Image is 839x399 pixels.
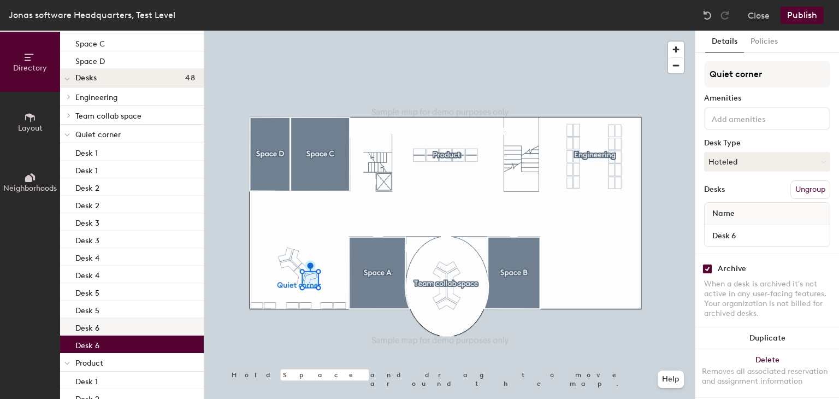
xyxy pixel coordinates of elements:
img: Undo [702,10,713,21]
p: Desk 1 [75,145,98,158]
p: Desk 4 [75,250,99,263]
p: Desk 2 [75,180,99,193]
span: Layout [18,124,43,133]
button: DeleteRemoves all associated reservation and assignment information [695,349,839,397]
button: Hoteled [704,152,830,172]
p: Space C [75,36,105,49]
div: Removes all associated reservation and assignment information [702,367,832,386]
p: Desk 6 [75,338,99,350]
button: Ungroup [790,180,830,199]
p: Desk 6 [75,320,99,333]
p: Desk 1 [75,374,98,386]
p: Desk 4 [75,268,99,280]
button: Help [658,371,684,388]
span: Name [707,204,740,224]
p: Desk 3 [75,233,99,245]
p: Desk 3 [75,215,99,228]
p: Desk 1 [75,163,98,175]
span: Directory [13,63,47,73]
span: Quiet corner [75,130,121,139]
div: Jonas software Headquarters, Test Level [9,8,175,22]
button: Publish [781,7,824,24]
p: Desk 5 [75,303,99,315]
span: Desks [75,74,97,83]
p: Space D [75,54,105,66]
button: Policies [744,31,784,53]
div: Archive [718,265,746,273]
p: Desk 2 [75,198,99,210]
span: Engineering [75,93,117,102]
div: When a desk is archived it's not active in any user-facing features. Your organization is not bil... [704,279,830,319]
span: 48 [185,74,195,83]
div: Amenities [704,94,830,103]
span: Team collab space [75,112,141,121]
button: Details [705,31,744,53]
div: Desks [704,185,725,194]
button: Duplicate [695,327,839,349]
p: Desk 5 [75,285,99,298]
span: Neighborhoods [3,184,57,193]
img: Redo [719,10,730,21]
button: Close [748,7,770,24]
input: Unnamed desk [707,228,828,243]
span: Product [75,359,103,368]
input: Add amenities [710,112,808,125]
div: Desk Type [704,139,830,148]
